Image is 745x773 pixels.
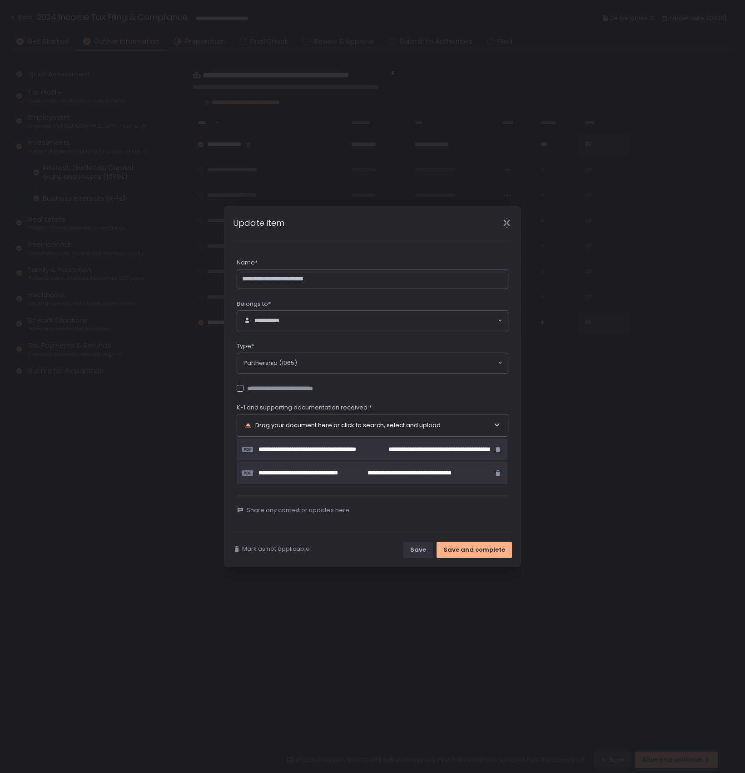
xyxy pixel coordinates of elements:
div: Save [410,546,426,554]
div: Search for option [237,353,508,373]
span: Share any context or updates here [247,506,349,514]
input: Search for option [297,359,497,368]
span: Type* [237,342,254,350]
h1: Update item [233,217,284,229]
button: Save and complete [437,542,512,558]
div: Close [492,218,521,228]
button: Save [403,542,433,558]
button: Mark as not applicable [233,545,310,553]
input: Search for option [291,316,497,325]
div: Save and complete [443,546,505,554]
span: K-1 and supporting documentation received:* [237,404,372,412]
span: Partnership (1065) [243,359,297,368]
span: Belongs to* [237,300,271,308]
span: Name* [237,259,258,267]
span: Mark as not applicable [242,545,310,553]
div: Search for option [237,311,508,331]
